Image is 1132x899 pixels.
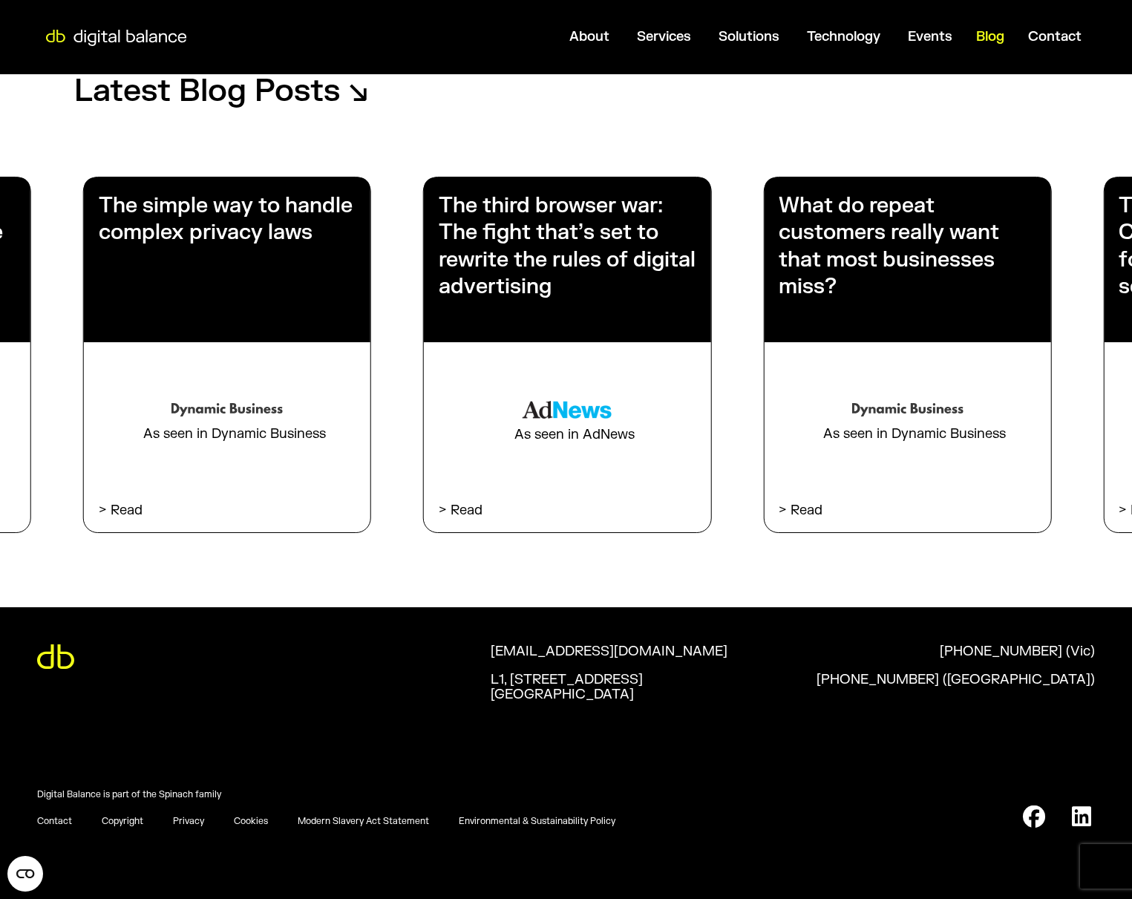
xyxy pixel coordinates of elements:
p: > Read [439,502,696,519]
a: Contact [37,816,72,828]
a: [PHONE_NUMBER] ([GEOGRAPHIC_DATA]) [808,673,1095,701]
p: > Read [99,502,356,519]
img: DB logo [37,644,74,669]
a: Solutions [719,28,779,45]
div: 6 / 6 [754,168,1057,544]
a: L1, [STREET_ADDRESS][GEOGRAPHIC_DATA] [491,673,778,716]
a: What do repeat customers really want that most businesses miss? As seen in Dynamic Business > Read [763,177,1051,533]
a: Technology [807,28,880,45]
p: [PHONE_NUMBER] ([GEOGRAPHIC_DATA]) [817,673,1095,687]
a: Events [908,28,952,45]
div: 4 / 6 [74,168,377,544]
div: Menu Toggle [197,22,1093,51]
a: Privacy [173,816,204,828]
a: The simple way to handle complex privacy laws As seen in Dynamic Business > Read [83,177,371,533]
p: [PHONE_NUMBER] (Vic) [940,644,1095,659]
a: Blog [976,28,1004,45]
span: [GEOGRAPHIC_DATA] [491,686,634,703]
nav: Menu [37,816,615,828]
p: > Read [779,502,1036,519]
a: Contact [1028,28,1082,45]
a: Copyright [102,816,143,828]
a: Services [637,28,691,45]
div: As seen in Dynamic Business [128,418,326,442]
button: Open CMP widget [7,856,43,892]
h3: The simple way to handle complex privacy laws [99,192,356,246]
a: Latest Blog Posts ↘︎ [74,71,368,111]
a: Digital Balance is part of the Spinach family [37,789,221,801]
a: [EMAIL_ADDRESS][DOMAIN_NAME] [491,644,778,673]
div: As seen in AdNews [500,419,635,443]
nav: Menu [37,789,221,801]
div: 5 / 6 [414,168,717,544]
a: About [569,28,609,45]
a: Modern Slavery Act Statement [298,816,429,828]
nav: Menu [197,22,1093,51]
div: As seen in Dynamic Business [808,418,1006,442]
h3: The third browser war: The fight that’s set to rewrite the rules of digital advertising [439,192,696,301]
a: The third browser war: The fight that’s set to rewrite the rules of digital advertising As seen i... [423,177,711,533]
p: [EMAIL_ADDRESS][DOMAIN_NAME] [491,644,778,659]
h3: What do repeat customers really want that most businesses miss? [779,192,1036,301]
a: Cookies [234,816,268,828]
a: [PHONE_NUMBER] (Vic) [808,644,1095,673]
img: Digital Balance logo [37,30,195,46]
a: Environmental & Sustainability Policy [459,816,615,828]
p: L1, [STREET_ADDRESS] [491,673,778,702]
